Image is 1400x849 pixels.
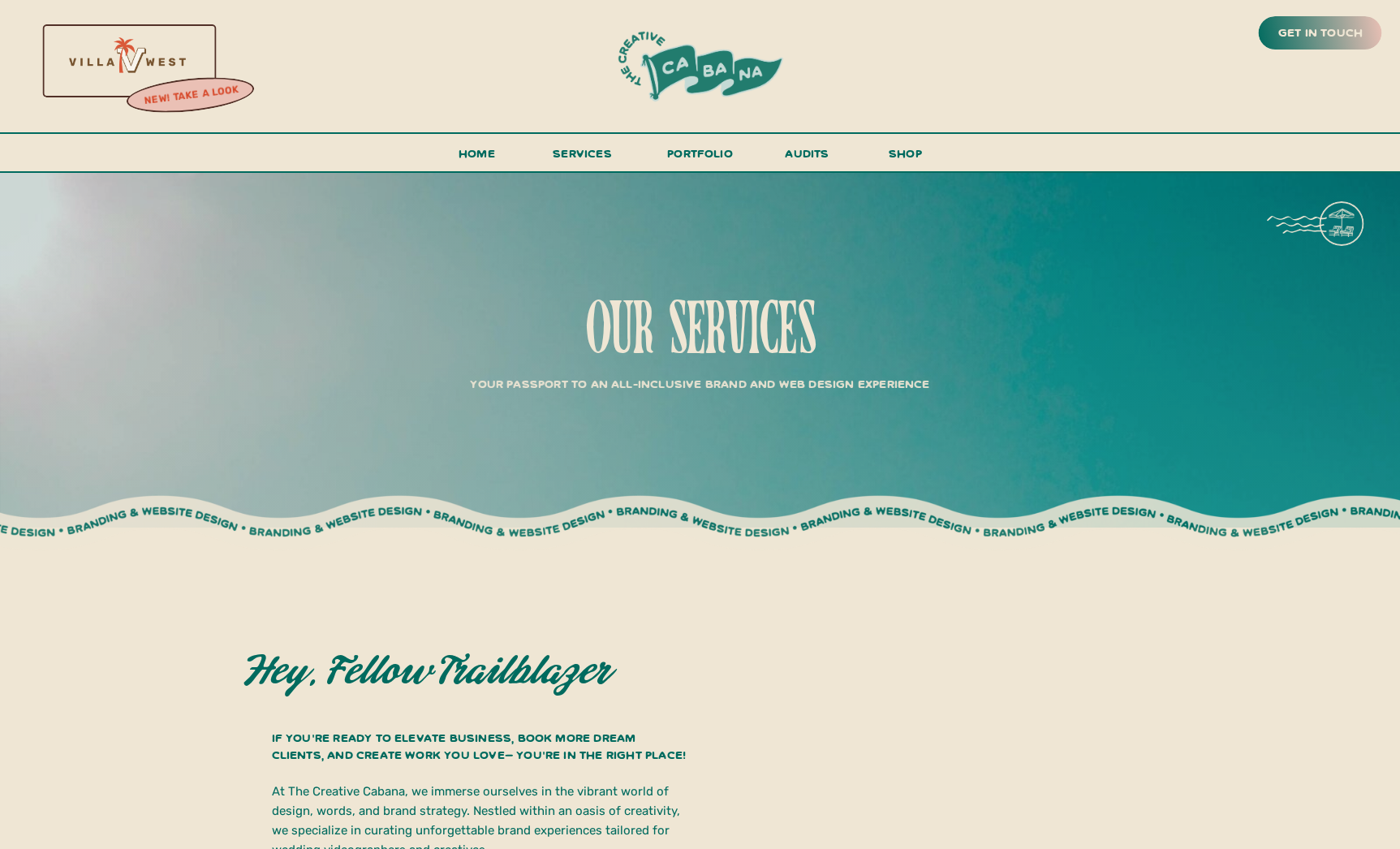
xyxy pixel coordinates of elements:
h3: If you’re ready to elevate business, book more dream clients, and create work you love– you’re in... [272,730,690,768]
h1: our services [420,295,981,368]
a: audits [783,143,832,171]
a: shop [867,143,945,171]
a: new! take a look [124,80,257,112]
a: services [549,143,617,173]
span: services [553,145,612,161]
h2: Hey, fellow trailblazer [244,651,687,692]
a: Home [452,143,502,173]
p: Your Passport to an All-Inclusive Brand and Web Design Experience [427,373,974,389]
a: portfolio [662,143,739,173]
a: get in touch [1275,22,1366,45]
